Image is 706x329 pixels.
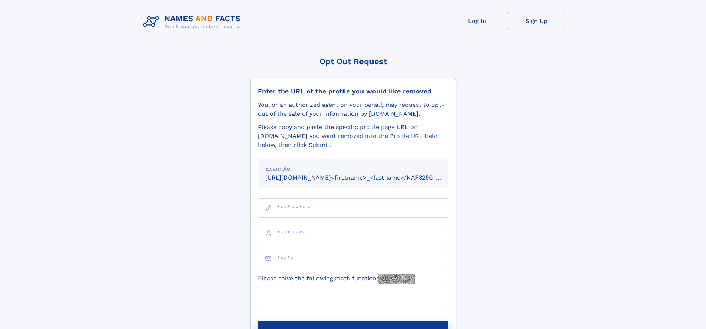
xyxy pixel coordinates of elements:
[250,57,456,66] div: Opt Out Request
[258,101,448,118] div: You, or an authorized agent on your behalf, may request to opt-out of the sale of your informatio...
[265,164,441,173] div: Example:
[258,87,448,95] div: Enter the URL of the profile you would like removed
[448,12,507,30] a: Log In
[265,174,463,181] small: [URL][DOMAIN_NAME]<firstname>_<lastname>/NAF325G-xxxxxxxx
[258,274,415,284] label: Please solve the following math function:
[258,123,448,149] div: Please copy and paste the specific profile page URL on [DOMAIN_NAME] you want removed into the Pr...
[507,12,566,30] a: Sign Up
[140,12,247,32] img: Logo Names and Facts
